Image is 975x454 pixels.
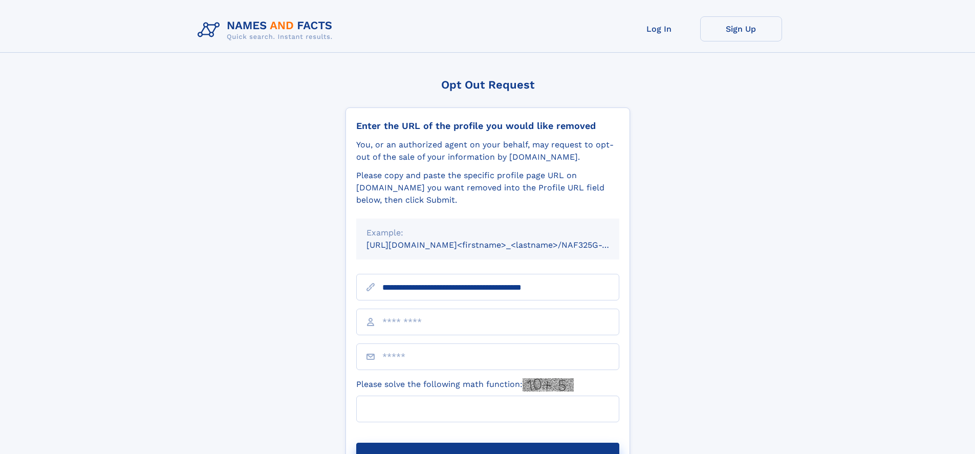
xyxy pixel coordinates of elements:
div: Opt Out Request [345,78,630,91]
a: Log In [618,16,700,41]
div: Please copy and paste the specific profile page URL on [DOMAIN_NAME] you want removed into the Pr... [356,169,619,206]
img: Logo Names and Facts [193,16,341,44]
a: Sign Up [700,16,782,41]
label: Please solve the following math function: [356,378,574,392]
div: Example: [366,227,609,239]
div: Enter the URL of the profile you would like removed [356,120,619,132]
small: [URL][DOMAIN_NAME]<firstname>_<lastname>/NAF325G-xxxxxxxx [366,240,639,250]
div: You, or an authorized agent on your behalf, may request to opt-out of the sale of your informatio... [356,139,619,163]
